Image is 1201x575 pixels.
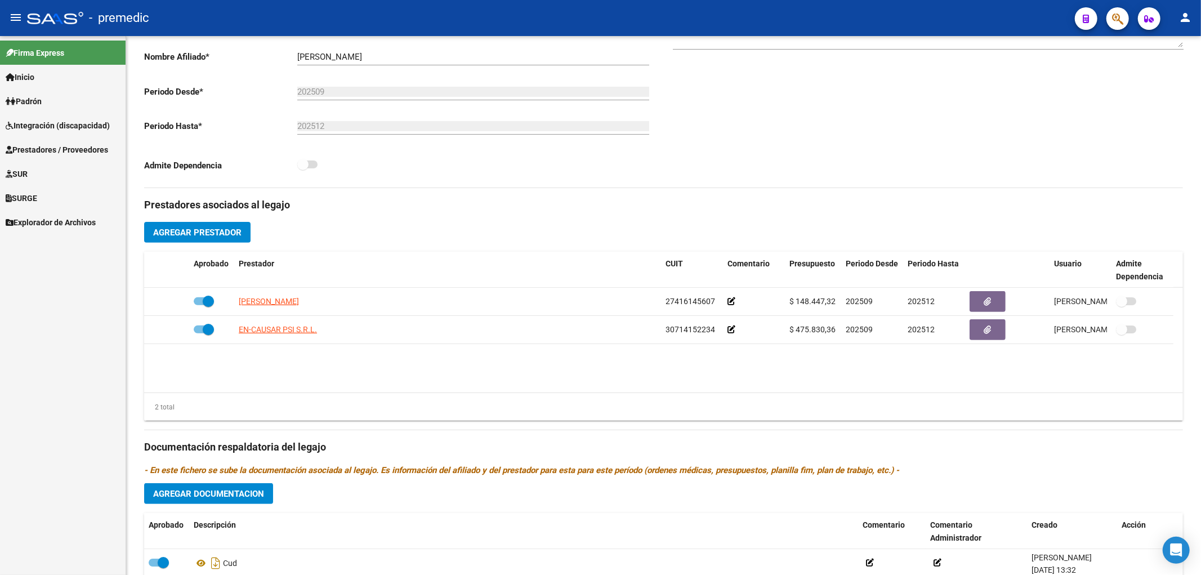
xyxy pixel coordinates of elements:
datatable-header-cell: Comentario [723,252,785,289]
span: 202509 [846,325,873,334]
span: Explorador de Archivos [6,216,96,229]
span: Aprobado [194,259,229,268]
span: $ 148.447,32 [789,297,836,306]
span: [PERSON_NAME] [1032,553,1092,562]
h3: Prestadores asociados al legajo [144,197,1183,213]
span: Agregar Prestador [153,228,242,238]
datatable-header-cell: Periodo Hasta [903,252,965,289]
span: Aprobado [149,520,184,529]
i: Descargar documento [208,554,223,572]
span: $ 475.830,36 [789,325,836,334]
span: Periodo Hasta [908,259,959,268]
span: 202512 [908,297,935,306]
span: Agregar Documentacion [153,489,264,499]
span: Inicio [6,71,34,83]
span: Admite Dependencia [1116,259,1163,281]
datatable-header-cell: Comentario [858,513,926,550]
datatable-header-cell: Acción [1117,513,1173,550]
span: Periodo Desde [846,259,898,268]
button: Agregar Documentacion [144,483,273,504]
datatable-header-cell: Aprobado [144,513,189,550]
p: Periodo Hasta [144,120,297,132]
span: EN-CAUSAR PSI S.R.L. [239,325,317,334]
span: Comentario [727,259,770,268]
datatable-header-cell: Periodo Desde [841,252,903,289]
i: - En este fichero se sube la documentación asociada al legajo. Es información del afiliado y del ... [144,465,899,475]
button: Agregar Prestador [144,222,251,243]
p: Admite Dependencia [144,159,297,172]
span: Prestador [239,259,274,268]
p: Nombre Afiliado [144,51,297,63]
span: Presupuesto [789,259,835,268]
span: Firma Express [6,47,64,59]
datatable-header-cell: Comentario Administrador [926,513,1027,550]
datatable-header-cell: Usuario [1050,252,1111,289]
span: CUIT [666,259,683,268]
span: [DATE] 13:32 [1032,565,1076,574]
datatable-header-cell: Descripción [189,513,858,550]
datatable-header-cell: Presupuesto [785,252,841,289]
mat-icon: menu [9,11,23,24]
span: Descripción [194,520,236,529]
span: Integración (discapacidad) [6,119,110,132]
datatable-header-cell: CUIT [661,252,723,289]
span: [PERSON_NAME] [DATE] [1054,297,1142,306]
datatable-header-cell: Creado [1027,513,1117,550]
span: 30714152234 [666,325,715,334]
span: SUR [6,168,28,180]
span: Usuario [1054,259,1082,268]
mat-icon: person [1178,11,1192,24]
span: Comentario Administrador [930,520,981,542]
span: Creado [1032,520,1057,529]
span: 202512 [908,325,935,334]
span: Comentario [863,520,905,529]
span: SURGE [6,192,37,204]
span: - premedic [89,6,149,30]
div: 2 total [144,401,175,413]
span: 202509 [846,297,873,306]
p: Periodo Desde [144,86,297,98]
datatable-header-cell: Admite Dependencia [1111,252,1173,289]
h3: Documentación respaldatoria del legajo [144,439,1183,455]
span: Acción [1122,520,1146,529]
span: Prestadores / Proveedores [6,144,108,156]
datatable-header-cell: Prestador [234,252,661,289]
datatable-header-cell: Aprobado [189,252,234,289]
div: Open Intercom Messenger [1163,537,1190,564]
span: [PERSON_NAME] [DATE] [1054,325,1142,334]
div: Cud [194,554,854,572]
span: 27416145607 [666,297,715,306]
span: Padrón [6,95,42,108]
span: [PERSON_NAME] [239,297,299,306]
